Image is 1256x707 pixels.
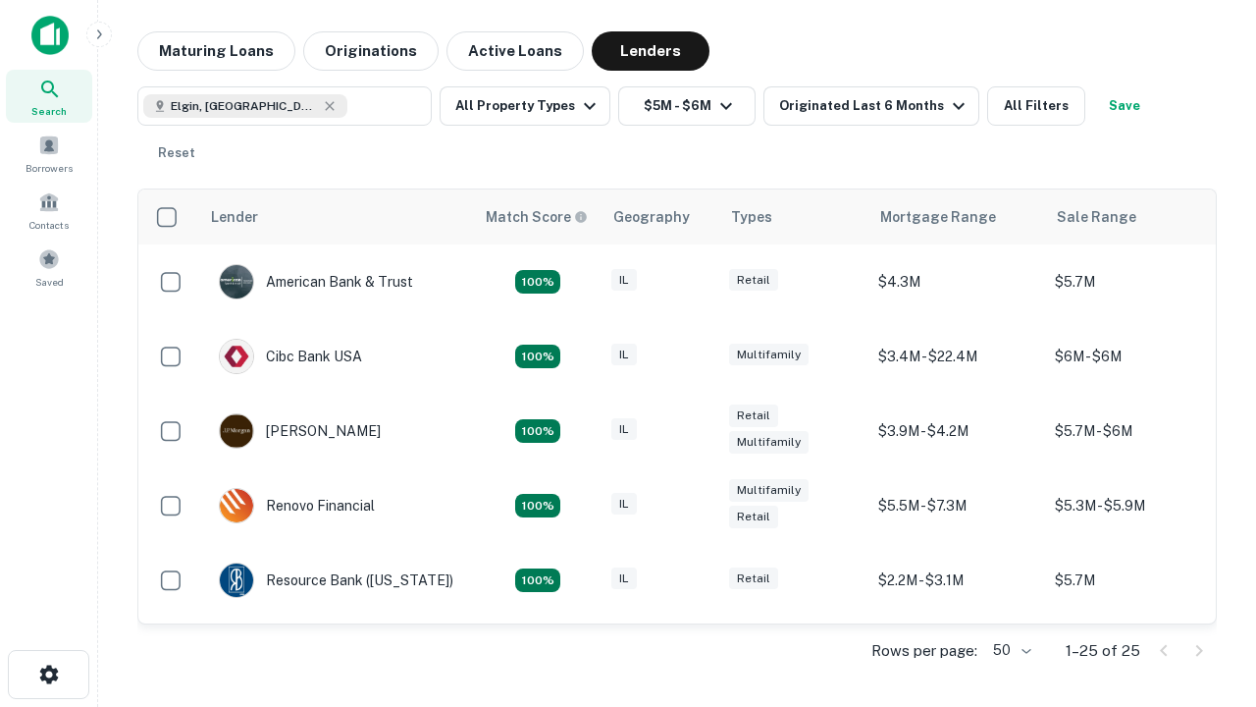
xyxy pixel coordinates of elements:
td: $4M [868,618,1045,692]
div: Multifamily [729,431,809,454]
th: Lender [199,190,474,245]
td: $5.7M [1045,543,1222,618]
td: $5.7M [1045,245,1222,319]
div: American Bank & Trust [219,264,413,299]
div: Originated Last 6 Months [779,94,970,118]
div: [PERSON_NAME] [219,413,381,449]
button: Reset [145,134,208,173]
button: Lenders [592,31,709,71]
button: Save your search to get updates of matches that match your search criteria. [1093,86,1156,126]
div: Cibc Bank USA [219,339,362,374]
div: Matching Properties: 4, hasApolloMatch: undefined [515,494,560,517]
h6: Match Score [486,206,584,228]
div: Sale Range [1057,205,1136,229]
span: Contacts [29,217,69,233]
div: Capitalize uses an advanced AI algorithm to match your search with the best lender. The match sco... [486,206,588,228]
div: Geography [613,205,690,229]
div: Multifamily [729,344,809,366]
div: Matching Properties: 7, hasApolloMatch: undefined [515,270,560,294]
div: Multifamily [729,479,809,502]
td: $3.9M - $4.2M [868,394,1045,468]
a: Contacts [6,184,92,237]
a: Search [6,70,92,123]
img: picture [220,564,253,597]
div: Types [731,205,772,229]
span: Elgin, [GEOGRAPHIC_DATA], [GEOGRAPHIC_DATA] [171,97,318,115]
td: $4.3M [868,245,1045,319]
button: All Property Types [440,86,610,126]
div: Matching Properties: 4, hasApolloMatch: undefined [515,345,560,368]
img: picture [220,414,253,448]
div: IL [611,269,637,292]
td: $6M - $6M [1045,319,1222,394]
div: Retail [729,405,778,427]
button: $5M - $6M [618,86,756,126]
div: IL [611,418,637,441]
img: picture [220,340,253,373]
td: $3.4M - $22.4M [868,319,1045,394]
div: Resource Bank ([US_STATE]) [219,563,453,598]
p: Rows per page: [871,639,977,663]
td: $5.6M [1045,618,1222,692]
td: $5.7M - $6M [1045,394,1222,468]
div: Mortgage Range [880,205,996,229]
div: Retail [729,506,778,528]
a: Saved [6,241,92,294]
img: capitalize-icon.png [31,16,69,55]
a: Borrowers [6,127,92,180]
td: $5.5M - $7.3M [868,468,1045,543]
div: 50 [985,636,1034,665]
img: picture [220,489,253,522]
div: Renovo Financial [219,488,375,523]
div: Matching Properties: 4, hasApolloMatch: undefined [515,569,560,592]
button: Maturing Loans [137,31,295,71]
div: Matching Properties: 4, hasApolloMatch: undefined [515,419,560,443]
th: Types [719,190,868,245]
img: picture [220,265,253,299]
span: Borrowers [26,160,73,176]
div: Retail [729,568,778,590]
div: IL [611,344,637,366]
span: Saved [35,274,64,290]
div: Lender [211,205,258,229]
button: Active Loans [446,31,584,71]
button: Originated Last 6 Months [763,86,979,126]
button: Originations [303,31,439,71]
div: Retail [729,269,778,292]
th: Sale Range [1045,190,1222,245]
th: Capitalize uses an advanced AI algorithm to match your search with the best lender. The match sco... [474,190,602,245]
div: IL [611,568,637,590]
th: Mortgage Range [868,190,1045,245]
iframe: Chat Widget [1158,487,1256,581]
button: All Filters [987,86,1085,126]
td: $2.2M - $3.1M [868,543,1045,618]
th: Geography [602,190,719,245]
div: IL [611,493,637,516]
p: 1–25 of 25 [1066,639,1140,663]
span: Search [31,103,67,119]
td: $5.3M - $5.9M [1045,468,1222,543]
